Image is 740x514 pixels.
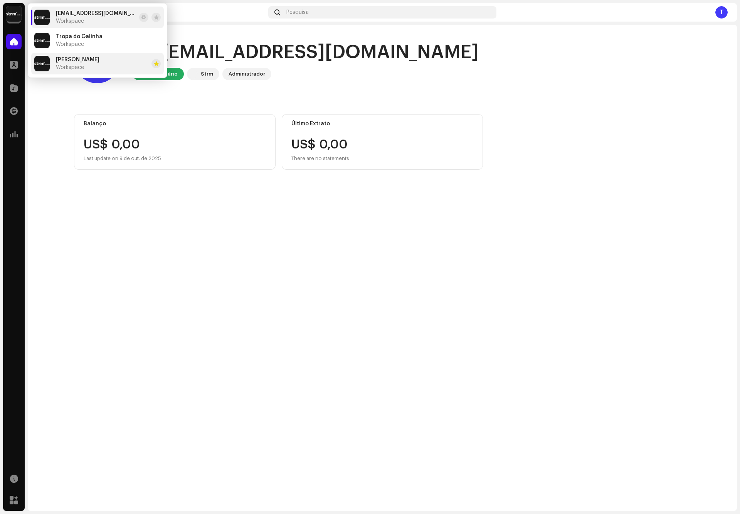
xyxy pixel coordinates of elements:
re-o-card-value: Último Extrato [282,114,483,170]
span: Workspace [56,18,84,24]
span: Tropa do Galinha [56,34,103,40]
img: 408b884b-546b-4518-8448-1008f9c76b02 [34,33,50,48]
img: 408b884b-546b-4518-8448-1008f9c76b02 [188,69,198,79]
div: Hi, [EMAIL_ADDRESS][DOMAIN_NAME] [133,40,479,65]
img: 408b884b-546b-4518-8448-1008f9c76b02 [34,56,50,71]
span: Pesquisa [286,9,309,15]
div: Balanço [84,121,266,127]
span: Yuri [56,57,99,63]
div: Administrador [229,69,265,79]
div: T [715,6,728,19]
div: Último Extrato [291,121,474,127]
div: There are no statements [291,154,349,163]
img: 408b884b-546b-4518-8448-1008f9c76b02 [6,6,22,22]
span: tropadogalinha@tropadogalinha.com.br [56,10,136,17]
span: Workspace [56,41,84,47]
re-o-card-value: Balanço [74,114,276,170]
div: Strm [201,69,213,79]
div: Last update on 9 de out. de 2025 [84,154,266,163]
img: 408b884b-546b-4518-8448-1008f9c76b02 [34,10,50,25]
span: Workspace [56,64,84,71]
